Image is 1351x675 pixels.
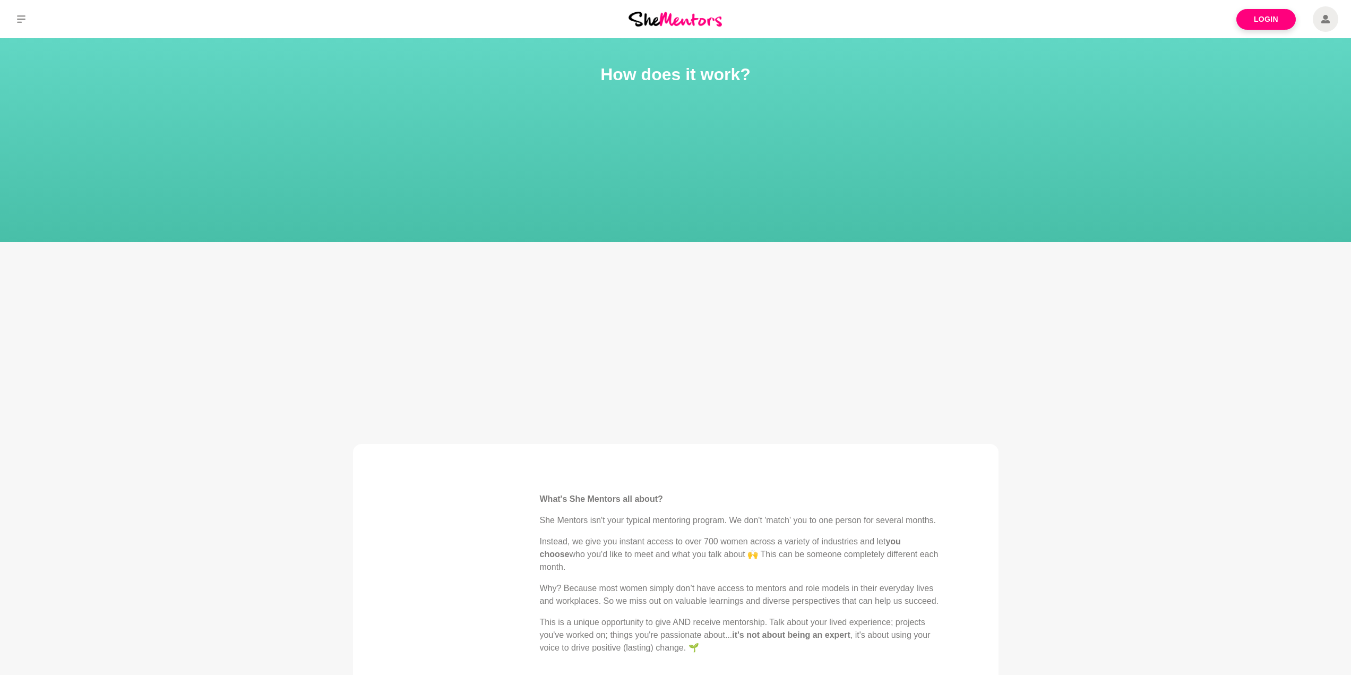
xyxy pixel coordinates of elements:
[540,514,948,527] p: She Mentors isn't your typical mentoring program. We don't 'match' you to one person for several ...
[13,64,1338,85] h1: How does it work?
[732,630,850,639] strong: it's not about being an expert
[540,494,663,503] strong: What's She Mentors all about?
[540,582,948,608] p: Why? Because most women simply don’t have access to mentors and role models in their everyday liv...
[629,12,722,26] img: She Mentors Logo
[540,616,948,654] p: This is a unique opportunity to give AND receive mentorship. Talk about your lived experience; pr...
[1236,9,1296,30] a: Login
[540,535,948,574] p: Instead, we give you instant access to over 700 women across a variety of industries and let who ...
